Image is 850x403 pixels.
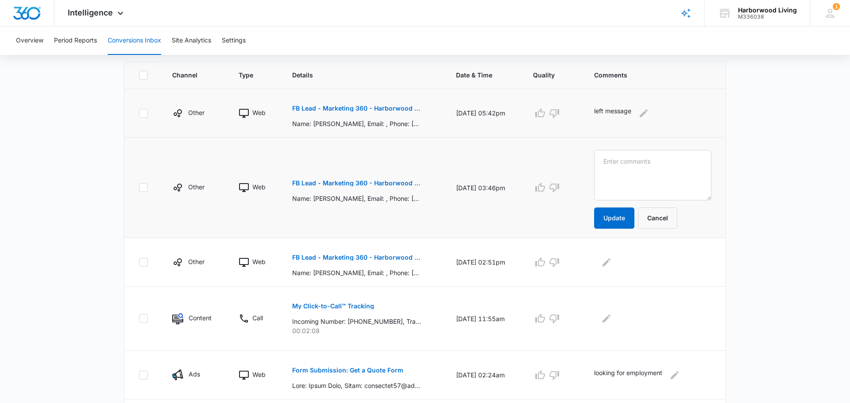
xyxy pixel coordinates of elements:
[292,98,421,119] button: FB Lead - Marketing 360 - Harborwood Living
[252,370,266,379] p: Web
[738,14,797,20] div: account id
[833,3,840,10] div: notifications count
[252,182,266,192] p: Web
[188,108,205,117] p: Other
[292,317,421,326] p: Incoming Number: [PHONE_NUMBER], Tracking Number: [PHONE_NUMBER], Ring To: [PHONE_NUMBER], Caller...
[189,369,200,379] p: Ads
[833,3,840,10] span: 1
[292,296,374,317] button: My Click-to-Call™ Tracking
[68,8,113,17] span: Intelligence
[172,70,205,80] span: Channel
[456,70,499,80] span: Date & Time
[738,7,797,14] div: account name
[292,119,421,128] p: Name: [PERSON_NAME], Email: , Phone: [PHONE_NUMBER] Are you reaching out for yourself or someone ...
[533,70,560,80] span: Quality
[599,311,614,326] button: Edit Comments
[594,368,662,382] p: looking for employment
[188,182,205,192] p: Other
[637,106,651,120] button: Edit Comments
[292,70,422,80] span: Details
[638,207,677,229] button: Cancel
[252,108,266,117] p: Web
[445,238,522,287] td: [DATE] 02:51pm
[445,351,522,399] td: [DATE] 02:24am
[252,313,263,322] p: Call
[594,70,699,80] span: Comments
[292,367,403,373] p: Form Submission: Get a Quote Form
[189,313,212,322] p: Content
[445,89,522,138] td: [DATE] 05:42pm
[292,268,421,277] p: Name: [PERSON_NAME], Email: , Phone: [PHONE_NUMBER] Are you reaching out for yourself or someone ...
[445,138,522,238] td: [DATE] 03:46pm
[292,247,421,268] button: FB Lead - Marketing 360 - Harborwood Living
[599,255,614,269] button: Edit Comments
[54,27,97,55] button: Period Reports
[445,287,522,351] td: [DATE] 11:55am
[292,303,374,309] p: My Click-to-Call™ Tracking
[188,257,205,266] p: Other
[594,106,631,120] p: left message
[222,27,246,55] button: Settings
[292,105,421,111] p: FB Lead - Marketing 360 - Harborwood Living
[292,180,421,186] p: FB Lead - Marketing 360 - Harborwood Living
[252,257,266,266] p: Web
[16,27,43,55] button: Overview
[292,173,421,194] button: FB Lead - Marketing 360 - Harborwood Living
[172,27,211,55] button: Site Analytics
[594,207,634,229] button: Update
[292,381,421,390] p: Lore: Ipsum Dolo, Sitam: consectet57@adipi.eli, Seddo: 3539704692, Eiusm tempori utl etd magnaali...
[292,326,435,335] p: 00:02:08
[239,70,258,80] span: Type
[668,368,682,382] button: Edit Comments
[292,254,421,261] p: FB Lead - Marketing 360 - Harborwood Living
[292,194,421,203] p: Name: [PERSON_NAME], Email: , Phone: [PHONE_NUMBER] Are you reaching out for yourself or someone ...
[292,360,403,381] button: Form Submission: Get a Quote Form
[108,27,161,55] button: Conversions Inbox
